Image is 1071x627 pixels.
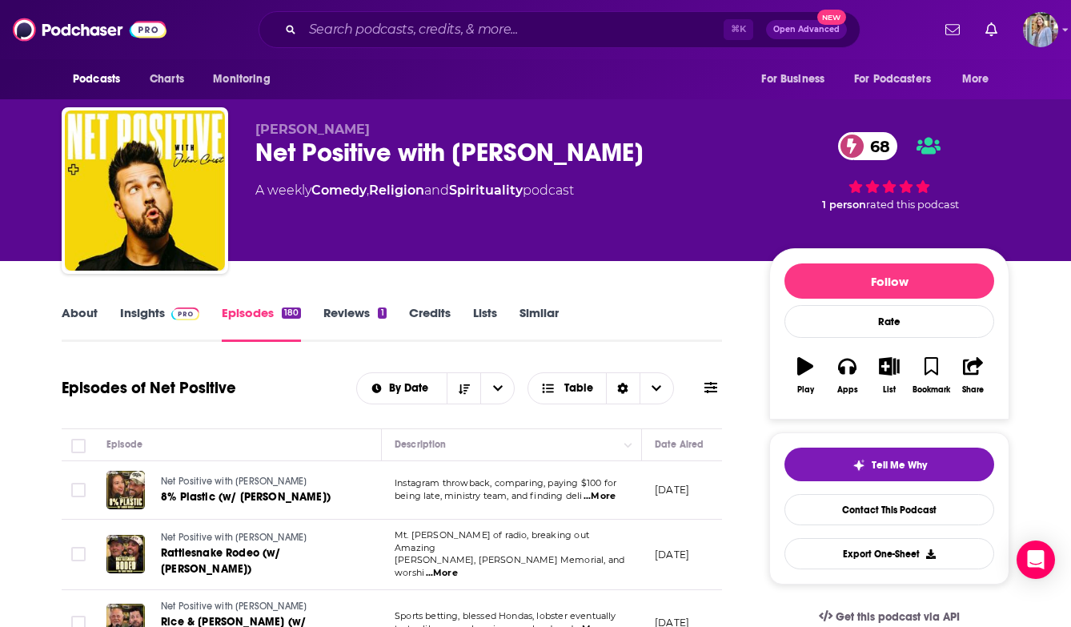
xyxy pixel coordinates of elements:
div: 68 1 personrated this podcast [769,122,1009,221]
button: Open AdvancedNew [766,20,847,39]
span: 1 person [822,199,866,211]
span: Rattlesnake Rodeo (w/ [PERSON_NAME]) [161,546,281,576]
button: open menu [750,64,844,94]
img: Net Positive with John Crist [65,111,225,271]
h1: Episodes of Net Positive [62,378,236,398]
span: For Business [761,68,824,90]
span: Net Positive with [PERSON_NAME] [161,532,307,543]
span: and [424,183,449,198]
span: Get this podcast via API [836,610,960,624]
span: Mt. [PERSON_NAME] of radio, breaking out Amazing [395,529,589,553]
span: Tell Me Why [872,459,927,472]
a: Lists [473,305,497,342]
span: For Podcasters [854,68,931,90]
span: Net Positive with [PERSON_NAME] [161,601,307,612]
img: User Profile [1023,12,1058,47]
div: Bookmark [913,385,950,395]
a: Similar [519,305,559,342]
button: open menu [357,383,447,394]
button: open menu [951,64,1009,94]
button: Sort Direction [447,373,480,404]
a: 8% Plastic (w/ [PERSON_NAME]) [161,489,351,505]
a: InsightsPodchaser Pro [120,305,199,342]
input: Search podcasts, credits, & more... [303,17,724,42]
span: Net Positive with [PERSON_NAME] [161,476,307,487]
span: ...More [426,567,458,580]
span: [PERSON_NAME] [255,122,370,137]
button: Bookmark [910,347,952,404]
div: A weekly podcast [255,181,574,200]
a: Net Positive with [PERSON_NAME] [161,475,351,489]
img: Podchaser - Follow, Share and Rate Podcasts [13,14,166,45]
div: Sort Direction [606,373,640,404]
div: Play [797,385,814,395]
span: Open Advanced [773,26,840,34]
span: , [367,183,369,198]
div: Date Aired [655,435,704,454]
button: Show profile menu [1023,12,1058,47]
button: open menu [202,64,291,94]
a: 68 [838,132,898,160]
div: List [883,385,896,395]
span: By Date [389,383,434,394]
span: New [817,10,846,25]
button: Export One-Sheet [784,538,994,569]
span: being late, ministry team, and finding deli [395,490,582,501]
a: Credits [409,305,451,342]
img: Podchaser Pro [171,307,199,320]
span: 8% Plastic (w/ [PERSON_NAME]) [161,490,331,504]
span: [PERSON_NAME], [PERSON_NAME] Memorial, and worshi [395,554,624,578]
a: Show notifications dropdown [939,16,966,43]
p: [DATE] [655,548,689,561]
div: Apps [837,385,858,395]
a: Spirituality [449,183,523,198]
span: Toggle select row [71,547,86,561]
span: 68 [854,132,898,160]
div: 180 [282,307,301,319]
div: Share [962,385,984,395]
div: Episode [106,435,142,454]
span: Podcasts [73,68,120,90]
button: tell me why sparkleTell Me Why [784,448,994,481]
span: Toggle select row [71,483,86,497]
span: Logged in as JFMuntsinger [1023,12,1058,47]
a: Reviews1 [323,305,386,342]
a: Contact This Podcast [784,494,994,525]
span: Table [564,383,593,394]
img: tell me why sparkle [852,459,865,472]
span: Monitoring [213,68,270,90]
span: rated this podcast [866,199,959,211]
p: [DATE] [655,483,689,496]
div: 1 [378,307,386,319]
a: Charts [139,64,194,94]
a: Net Positive with [PERSON_NAME] [161,531,353,545]
span: Charts [150,68,184,90]
button: Apps [826,347,868,404]
button: List [868,347,910,404]
button: Play [784,347,826,404]
a: Episodes180 [222,305,301,342]
div: Search podcasts, credits, & more... [259,11,860,48]
a: Comedy [311,183,367,198]
button: Share [953,347,994,404]
button: Choose View [527,372,674,404]
button: Follow [784,263,994,299]
div: Description [395,435,446,454]
span: Instagram throwback, comparing, paying $100 for [395,477,616,488]
span: Sports betting, blessed Hondas, lobster eventually [395,610,616,621]
div: Rate [784,305,994,338]
button: Column Actions [619,436,638,455]
a: Religion [369,183,424,198]
button: open menu [480,373,514,404]
button: open menu [62,64,141,94]
a: Show notifications dropdown [979,16,1004,43]
span: ...More [584,490,616,503]
span: ⌘ K [724,19,753,40]
a: Rattlesnake Rodeo (w/ [PERSON_NAME]) [161,545,353,577]
button: open menu [844,64,954,94]
span: More [962,68,989,90]
div: Open Intercom Messenger [1017,541,1055,579]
